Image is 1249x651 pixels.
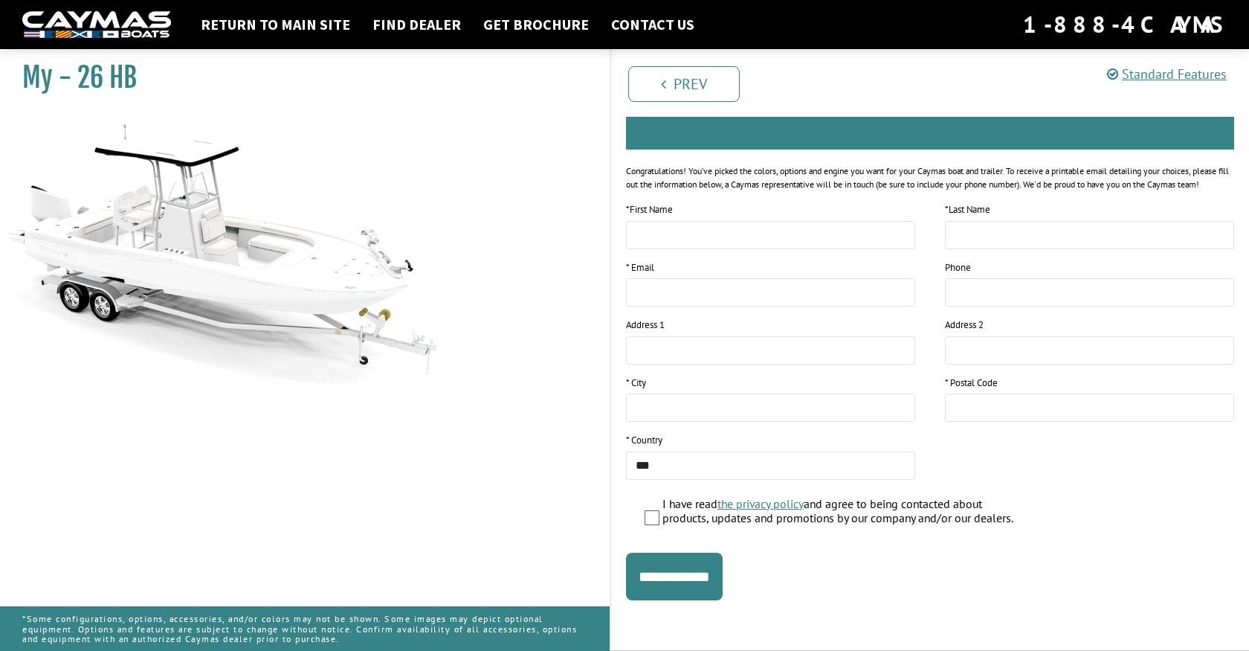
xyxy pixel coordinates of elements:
[22,61,572,94] h1: My - 26 HB
[193,15,358,34] a: Return to main site
[717,496,804,511] a: the privacy policy
[628,66,740,102] a: Prev
[365,15,468,34] a: Find Dealer
[626,318,665,333] label: Address 1
[626,164,1234,191] div: Congratulations! You’ve picked the colors, options and engine you want for your Caymas boat and t...
[662,497,1016,529] label: I have read and agree to being contacted about products, updates and promotions by our company an...
[626,260,654,275] label: * Email
[945,202,990,217] label: Last Name
[22,11,171,39] img: white-logo-c9c8dbefe5ff5ceceb0f0178aa75bf4bb51f6bca0971e226c86eb53dfe498488.png
[624,64,1249,102] ul: Pagination
[476,15,596,34] a: Get Brochure
[945,260,971,275] label: Phone
[626,376,646,391] label: * City
[945,376,998,391] label: * Postal Code
[626,433,662,448] label: * Country
[626,202,673,217] label: First Name
[945,318,984,333] label: Address 2
[604,15,702,34] a: Contact Us
[22,606,587,651] p: *Some configurations, options, accessories, and/or colors may not be shown. Some images may depic...
[1107,65,1227,83] a: Standard Features
[1023,8,1227,41] div: 1-888-4CAYMAS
